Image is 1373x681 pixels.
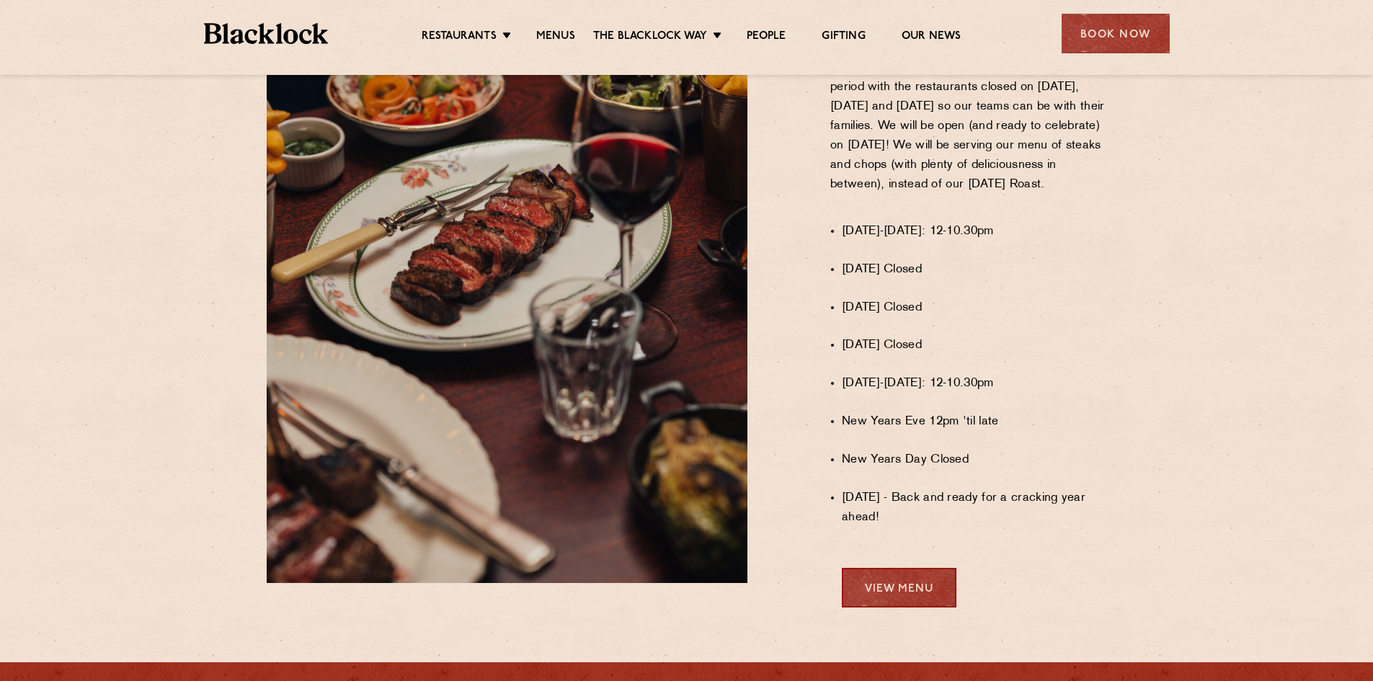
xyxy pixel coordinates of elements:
[842,450,1106,470] li: New Years Day Closed
[204,23,329,44] img: BL_Textured_Logo-footer-cropped.svg
[830,58,1106,214] p: We’ll be taking a little break over the festive period with the restaurants closed on [DATE], [DA...
[842,412,1106,432] li: New Years Eve 12pm 'til late
[593,30,707,45] a: The Blacklock Way
[1062,14,1170,53] div: Book Now
[902,30,961,45] a: Our News
[842,222,1106,241] li: [DATE]-[DATE]: 12-10.30pm
[822,30,865,45] a: Gifting
[842,260,1106,280] li: [DATE] Closed
[842,298,1106,318] li: [DATE] Closed
[536,30,575,45] a: Menus
[422,30,497,45] a: Restaurants
[842,374,1106,393] li: [DATE]-[DATE]: 12-10.30pm
[747,30,786,45] a: People
[842,568,956,607] a: View Menu
[842,489,1106,528] li: [DATE] - Back and ready for a cracking year ahead!
[842,336,1106,355] li: [DATE] Closed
